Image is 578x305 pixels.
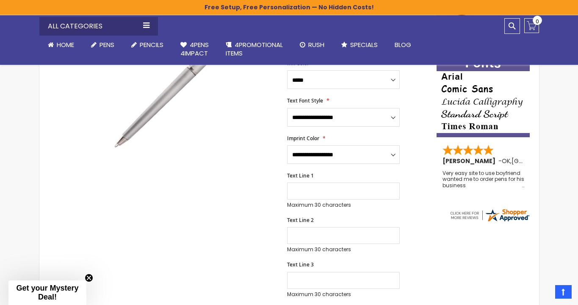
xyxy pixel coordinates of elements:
[524,18,539,33] a: 0
[180,40,209,58] span: 4Pens 4impact
[502,157,510,165] span: OK
[287,291,400,298] p: Maximum 30 characters
[350,40,378,49] span: Specials
[442,157,498,165] span: [PERSON_NAME]
[16,284,78,301] span: Get your Mystery Deal!
[308,40,324,49] span: Rush
[287,246,400,253] p: Maximum 30 characters
[287,261,314,268] span: Text Line 3
[39,36,83,54] a: Home
[449,208,530,223] img: 4pens.com widget logo
[395,40,411,49] span: Blog
[512,157,574,165] span: [GEOGRAPHIC_DATA]
[123,36,172,54] a: Pencils
[291,36,333,54] a: Rush
[226,40,283,58] span: 4PROMOTIONAL ITEMS
[442,170,525,189] div: Very easy site to use boyfriend wanted me to order pens for his business
[140,40,163,49] span: Pencils
[287,202,400,208] p: Maximum 30 characters
[57,40,74,49] span: Home
[437,55,530,137] img: font-personalization-examples
[172,36,217,63] a: 4Pens4impact
[498,157,574,165] span: - ,
[287,97,323,104] span: Text Font Style
[287,172,314,179] span: Text Line 1
[83,36,123,54] a: Pens
[333,36,386,54] a: Specials
[39,17,158,36] div: All Categories
[8,280,86,305] div: Get your Mystery Deal!Close teaser
[386,36,420,54] a: Blog
[100,40,114,49] span: Pens
[287,135,319,142] span: Imprint Color
[508,282,578,305] iframe: Google Customer Reviews
[536,17,539,25] span: 0
[449,217,530,225] a: 4pens.com certificate URL
[85,274,93,282] button: Close teaser
[217,36,291,63] a: 4PROMOTIONALITEMS
[287,216,314,224] span: Text Line 2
